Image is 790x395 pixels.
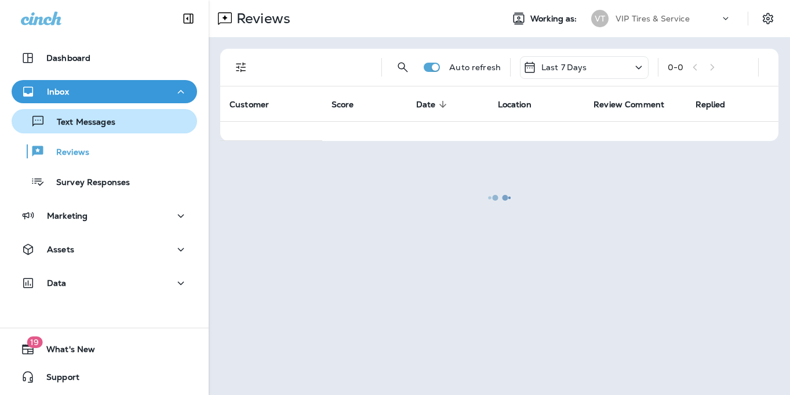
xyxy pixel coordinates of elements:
button: Data [12,271,197,295]
p: Dashboard [46,53,90,63]
span: What's New [35,345,95,358]
button: 19What's New [12,338,197,361]
p: Assets [47,245,74,254]
button: Support [12,365,197,389]
button: Survey Responses [12,169,197,194]
button: Text Messages [12,109,197,133]
p: Text Messages [45,117,115,128]
span: Support [35,372,79,386]
button: Collapse Sidebar [172,7,205,30]
span: 19 [27,336,42,348]
button: Reviews [12,139,197,164]
p: Survey Responses [45,177,130,189]
p: Marketing [47,211,88,220]
button: Inbox [12,80,197,103]
p: Data [47,278,67,288]
p: Inbox [47,87,69,96]
button: Dashboard [12,46,197,70]
p: Reviews [45,147,89,158]
button: Marketing [12,204,197,227]
button: Assets [12,238,197,261]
